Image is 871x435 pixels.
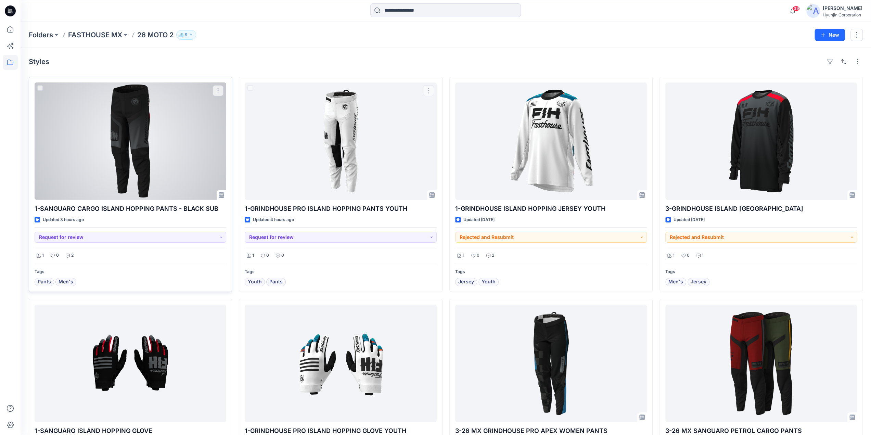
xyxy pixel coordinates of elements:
[137,30,174,40] p: 26 MOTO 2
[665,82,857,200] a: 3-GRINDHOUSE ISLAND HOPPING JERSEY
[477,252,479,259] p: 0
[245,268,436,276] p: Tags
[35,305,226,422] a: 1-SANGUARO ISLAND HOPPING GLOVE
[665,204,857,214] p: 3-GRINDHOUSE ISLAND [GEOGRAPHIC_DATA]
[665,305,857,422] a: 3-26 MX SANGUARO PETROL CARGO PANTS
[35,82,226,200] a: 1-SANGUARO CARGO ISLAND HOPPING PANTS - BLACK SUB
[792,6,800,11] span: 39
[245,204,436,214] p: 1-GRINDHOUSE PRO ISLAND HOPPING PANTS YOUTH
[458,278,474,286] span: Jersey
[71,252,74,259] p: 2
[35,204,226,214] p: 1-SANGUARO CARGO ISLAND HOPPING PANTS - BLACK SUB
[673,252,675,259] p: 1
[252,252,254,259] p: 1
[245,82,436,200] a: 1-GRINDHOUSE PRO ISLAND HOPPING PANTS YOUTH
[806,4,820,18] img: avatar
[245,305,436,422] a: 1-GRINDHOUSE PRO ISLAND HOPPING GLOVE YOUTH
[281,252,284,259] p: 0
[269,278,283,286] span: Pants
[35,268,226,276] p: Tags
[266,252,269,259] p: 0
[29,57,49,66] h4: Styles
[455,305,647,422] a: 3-26 MX GRINDHOUSE PRO APEX WOMEN PANTS
[38,278,51,286] span: Pants
[176,30,196,40] button: 9
[815,29,845,41] button: New
[674,216,705,223] p: Updated [DATE]
[455,82,647,200] a: 1-GRINDHOUSE ISLAND HOPPING JERSEY YOUTH
[68,30,122,40] a: FASTHOUSE MX
[665,268,857,276] p: Tags
[29,30,53,40] a: Folders
[463,216,495,223] p: Updated [DATE]
[56,252,59,259] p: 0
[455,268,647,276] p: Tags
[482,278,496,286] span: Youth
[687,252,690,259] p: 0
[59,278,73,286] span: Men's
[702,252,704,259] p: 1
[455,204,647,214] p: 1-GRINDHOUSE ISLAND HOPPING JERSEY YOUTH
[43,216,84,223] p: Updated 3 hours ago
[463,252,464,259] p: 1
[668,278,683,286] span: Men's
[823,4,862,12] div: [PERSON_NAME]
[691,278,706,286] span: Jersey
[248,278,262,286] span: Youth
[185,31,188,39] p: 9
[492,252,494,259] p: 2
[823,12,862,17] div: Hyunjin Corporation
[42,252,44,259] p: 1
[253,216,294,223] p: Updated 4 hours ago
